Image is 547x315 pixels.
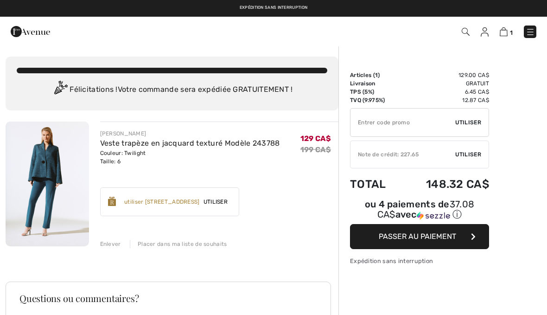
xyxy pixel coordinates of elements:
[350,200,489,221] div: ou 4 paiements de avec
[350,71,401,79] td: Articles ( )
[401,88,489,96] td: 6.45 CA$
[526,27,535,37] img: Menu
[350,257,489,265] div: Expédition sans interruption
[350,168,401,200] td: Total
[350,79,401,88] td: Livraison
[401,79,489,88] td: Gratuit
[130,240,227,248] div: Placer dans ma liste de souhaits
[100,129,280,138] div: [PERSON_NAME]
[11,22,50,41] img: 1ère Avenue
[6,122,89,246] img: Veste trapèze en jacquard texturé Modèle 243788
[100,149,280,166] div: Couleur: Twilight Taille: 6
[401,96,489,104] td: 12.87 CA$
[401,71,489,79] td: 129.00 CA$
[200,198,231,206] span: Utiliser
[350,96,401,104] td: TVQ (9.975%)
[500,27,508,36] img: Panier d'achat
[350,88,401,96] td: TPS (5%)
[350,109,455,136] input: Code promo
[11,26,50,35] a: 1ère Avenue
[51,81,70,99] img: Congratulation2.svg
[500,26,513,37] a: 1
[100,240,121,248] div: Enlever
[379,232,456,241] span: Passer au paiement
[375,72,378,78] span: 1
[455,118,481,127] span: Utiliser
[510,29,513,36] span: 1
[350,200,489,224] div: ou 4 paiements de37.08 CA$avecSezzle Cliquez pour en savoir plus sur Sezzle
[455,150,481,159] span: Utiliser
[108,197,116,206] img: Reward-Logo.svg
[417,212,450,220] img: Sezzle
[19,294,317,303] h3: Questions ou commentaires?
[350,224,489,249] button: Passer au paiement
[300,134,331,143] span: 129 CA$
[100,139,280,148] a: Veste trapèze en jacquard texturé Modèle 243788
[300,145,331,154] s: 199 CA$
[350,150,455,159] div: Note de crédit: 227.65
[401,168,489,200] td: 148.32 CA$
[124,198,200,206] div: utiliser [STREET_ADDRESS]
[462,28,470,36] img: Recherche
[481,27,489,37] img: Mes infos
[377,199,475,220] span: 37.08 CA$
[17,81,327,99] div: Félicitations ! Votre commande sera expédiée GRATUITEMENT !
